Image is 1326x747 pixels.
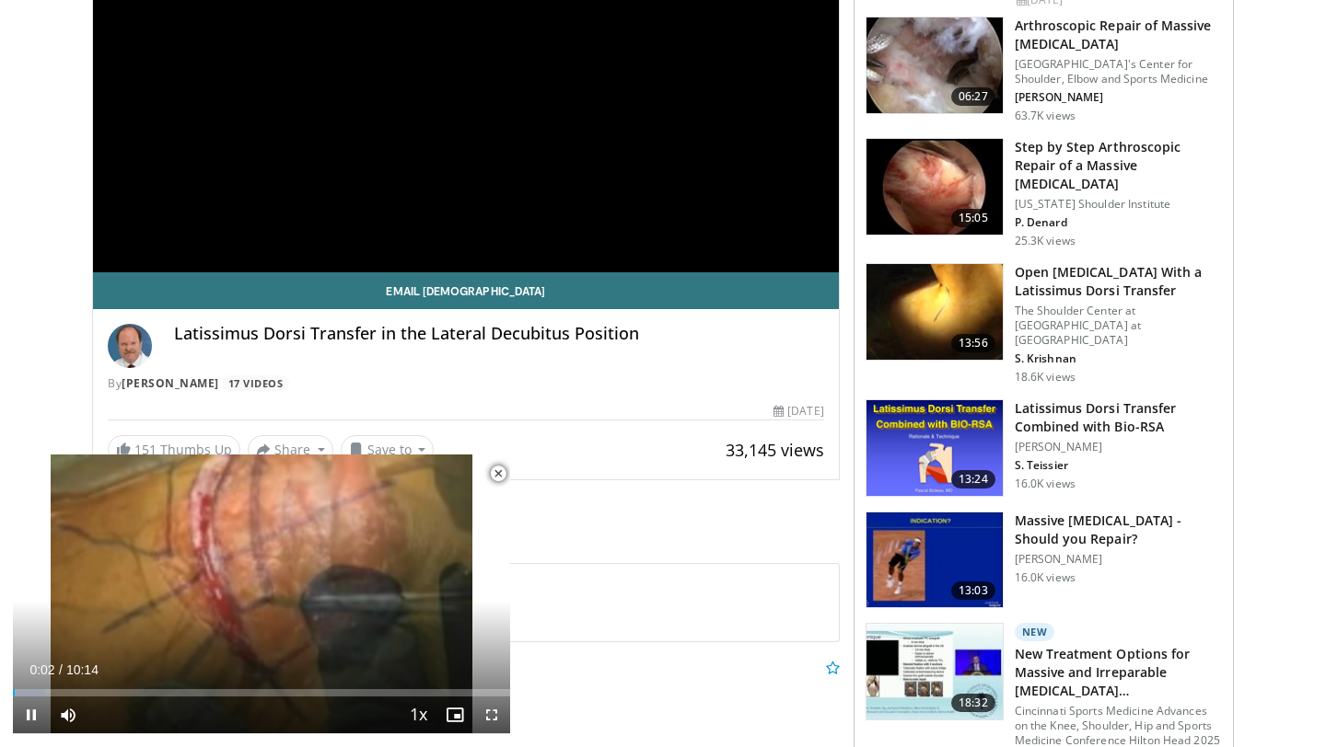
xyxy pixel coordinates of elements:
[108,435,240,464] a: 151 Thumbs Up
[867,17,1003,113] img: 281021_0002_1.png.150x105_q85_crop-smart_upscale.jpg
[1015,511,1222,548] h3: Massive [MEDICAL_DATA] - Should you Repair?
[1015,645,1222,700] h3: New Treatment Options for Massive and Irreparable [MEDICAL_DATA]…
[473,696,510,733] button: Fullscreen
[866,399,1222,497] a: 13:24 Latissimus Dorsi Transfer Combined with Bio-RSA [PERSON_NAME] S. Teissier 16.0K views
[951,581,995,600] span: 13:03
[50,696,87,733] button: Mute
[400,696,436,733] button: Playback Rate
[122,375,219,391] a: [PERSON_NAME]
[867,264,1003,360] img: 38772_0000_3.png.150x105_q85_crop-smart_upscale.jpg
[1015,263,1222,300] h3: Open [MEDICAL_DATA] With a Latissimus Dorsi Transfer
[1015,215,1222,230] p: P. Denard
[174,324,824,344] h4: Latissimus Dorsi Transfer in the Lateral Decubitus Position
[951,87,995,106] span: 06:27
[866,511,1222,609] a: 13:03 Massive [MEDICAL_DATA] - Should you Repair? [PERSON_NAME] 16.0K views
[29,662,54,677] span: 0:02
[1015,234,1076,248] p: 25.3K views
[1015,57,1222,86] p: [GEOGRAPHIC_DATA]'s Center for Shoulder, Elbow and Sports Medicine
[951,334,995,352] span: 13:56
[1015,90,1222,105] p: [PERSON_NAME]
[1015,304,1222,348] p: The Shoulder Center at [GEOGRAPHIC_DATA] at [GEOGRAPHIC_DATA]
[1015,138,1222,193] h3: Step by Step Arthroscopic Repair of a Massive [MEDICAL_DATA]
[59,662,63,677] span: /
[866,17,1222,123] a: 06:27 Arthroscopic Repair of Massive [MEDICAL_DATA] [GEOGRAPHIC_DATA]'s Center for Shoulder, Elbo...
[951,694,995,712] span: 18:32
[248,435,333,465] button: Share
[867,512,1003,608] img: 38533_0000_3.png.150x105_q85_crop-smart_upscale.jpg
[726,439,824,461] span: 33,145 views
[1015,623,1055,641] p: New
[867,139,1003,235] img: 7cd5bdb9-3b5e-40f2-a8f4-702d57719c06.150x105_q85_crop-smart_upscale.jpg
[951,209,995,227] span: 15:05
[1015,197,1222,212] p: [US_STATE] Shoulder Institute
[951,470,995,488] span: 13:24
[222,375,289,391] a: 17 Videos
[1015,370,1076,385] p: 18.6K views
[1015,351,1222,366] p: S. Krishnan
[1015,109,1076,123] p: 63.7K views
[480,454,517,493] button: Close
[13,696,50,733] button: Pause
[134,441,157,458] span: 151
[1015,477,1076,491] p: 16.0K views
[773,403,823,419] div: [DATE]
[1015,570,1076,585] p: 16.0K views
[1015,399,1222,436] h3: Latissimus Dorsi Transfer Combined with Bio-RSA
[93,272,839,309] a: Email [DEMOGRAPHIC_DATA]
[867,400,1003,496] img: 0e1bc6ad-fcf8-411c-9e25-b7d1f0109c17.png.150x105_q85_crop-smart_upscale.png
[866,138,1222,248] a: 15:05 Step by Step Arthroscopic Repair of a Massive [MEDICAL_DATA] [US_STATE] Shoulder Institute ...
[108,324,152,368] img: Avatar
[13,454,510,734] video-js: Video Player
[66,662,99,677] span: 10:14
[866,263,1222,385] a: 13:56 Open [MEDICAL_DATA] With a Latissimus Dorsi Transfer The Shoulder Center at [GEOGRAPHIC_DAT...
[108,375,824,392] div: By
[1015,17,1222,53] h3: Arthroscopic Repair of Massive [MEDICAL_DATA]
[867,624,1003,719] img: 18aeefaf-8bfd-4460-9d1f-d1f4d7984671.150x105_q85_crop-smart_upscale.jpg
[1015,552,1222,567] p: [PERSON_NAME]
[13,689,510,696] div: Progress Bar
[436,696,473,733] button: Enable picture-in-picture mode
[1015,440,1222,454] p: [PERSON_NAME]
[341,435,435,465] button: Save to
[1015,458,1222,473] p: S. Teissier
